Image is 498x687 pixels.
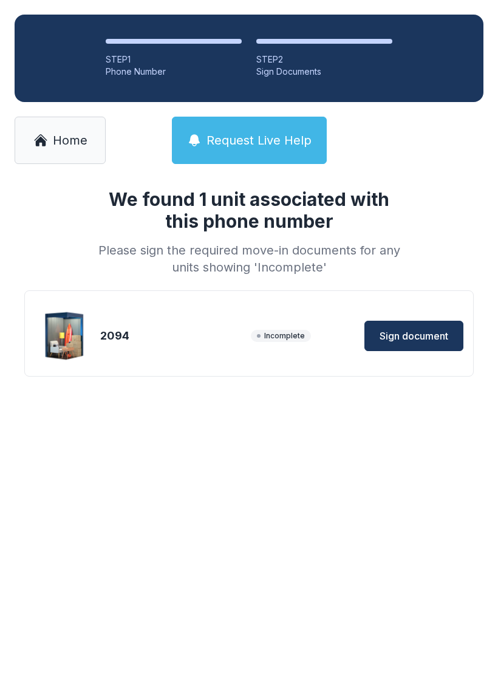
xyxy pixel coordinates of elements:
span: Request Live Help [206,132,312,149]
div: STEP 1 [106,53,242,66]
span: Home [53,132,87,149]
span: Incomplete [251,330,311,342]
span: Sign document [380,329,448,343]
div: STEP 2 [256,53,392,66]
div: Sign Documents [256,66,392,78]
div: 2094 [100,327,246,344]
h1: We found 1 unit associated with this phone number [94,188,404,232]
div: Phone Number [106,66,242,78]
div: Please sign the required move-in documents for any units showing 'Incomplete' [94,242,404,276]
